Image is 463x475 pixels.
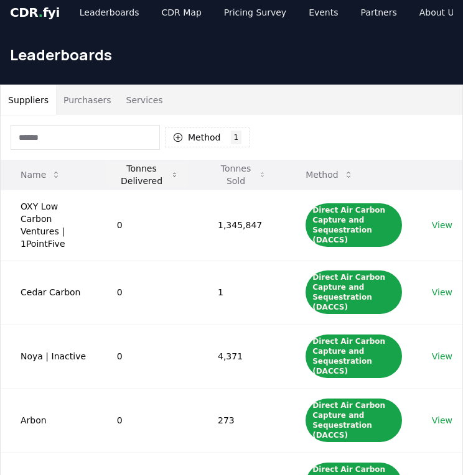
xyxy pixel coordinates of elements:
a: View [432,414,452,427]
div: Direct Air Carbon Capture and Sequestration (DACCS) [306,203,402,247]
a: CDR.fyi [10,4,60,21]
button: Tonnes Sold [208,162,276,187]
td: Arbon [1,388,97,452]
td: 0 [97,260,198,324]
a: Partners [351,1,407,24]
td: Cedar Carbon [1,260,97,324]
button: Services [119,85,171,115]
a: Events [299,1,348,24]
td: 1,345,847 [198,190,286,260]
div: Direct Air Carbon Capture and Sequestration (DACCS) [306,399,402,442]
a: View [432,286,452,298]
td: Noya | Inactive [1,324,97,388]
td: OXY Low Carbon Ventures | 1PointFive [1,190,97,260]
button: Name [11,162,71,187]
button: Purchasers [56,85,119,115]
td: 0 [97,190,198,260]
button: Suppliers [1,85,56,115]
div: Direct Air Carbon Capture and Sequestration (DACCS) [306,334,402,378]
td: 1 [198,260,286,324]
td: 4,371 [198,324,286,388]
a: View [432,350,452,362]
button: Method1 [165,127,250,147]
span: . [39,5,43,20]
a: CDR Map [152,1,212,24]
div: Direct Air Carbon Capture and Sequestration (DACCS) [306,270,402,314]
button: Method [296,162,363,187]
a: View [432,219,452,231]
h1: Leaderboards [10,45,453,65]
div: 1 [231,131,242,144]
a: Leaderboards [70,1,149,24]
button: Tonnes Delivered [107,162,188,187]
td: 0 [97,324,198,388]
td: 0 [97,388,198,452]
a: Pricing Survey [214,1,296,24]
span: CDR fyi [10,5,60,20]
td: 273 [198,388,286,452]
